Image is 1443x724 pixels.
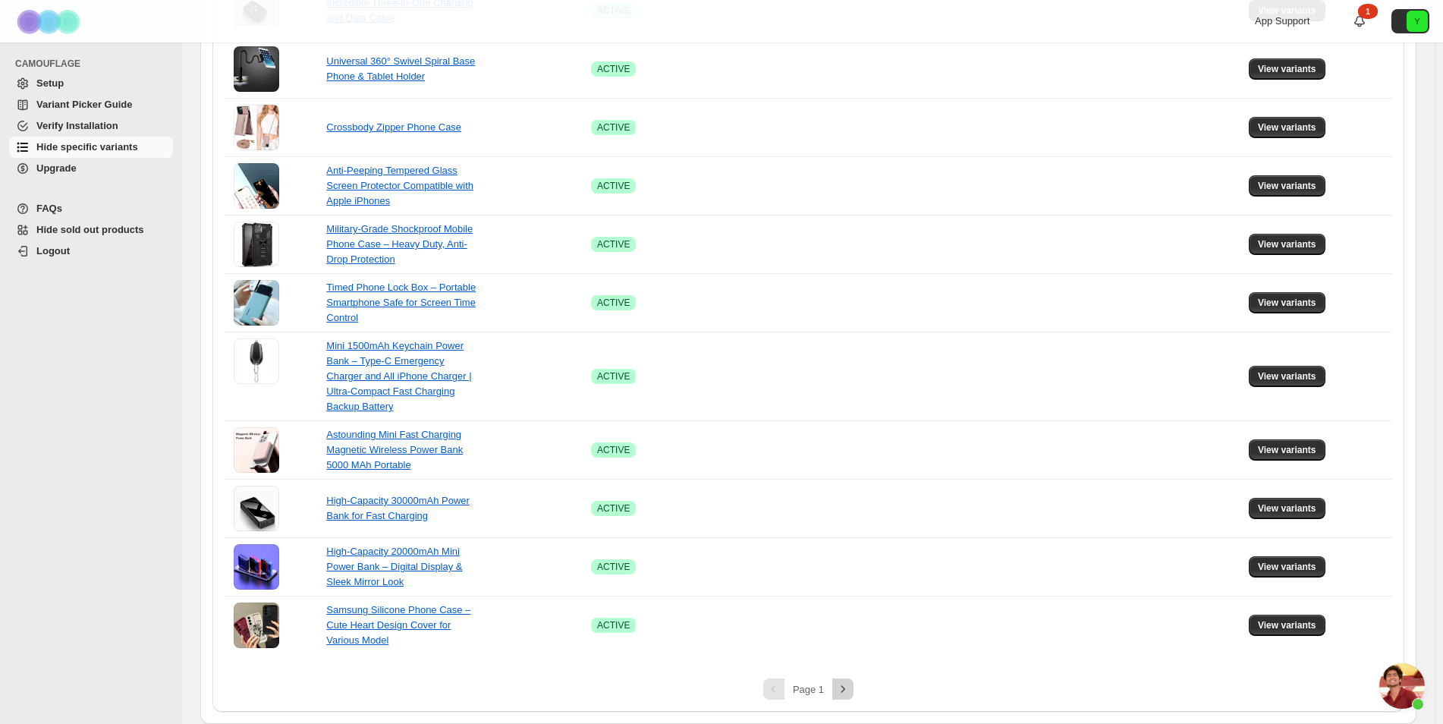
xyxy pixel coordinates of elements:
span: ACTIVE [597,444,630,456]
a: High-Capacity 20000mAh Mini Power Bank – Digital Display & Sleek Mirror Look [326,546,462,587]
span: View variants [1258,121,1316,134]
button: View variants [1249,292,1325,313]
a: Upgrade [9,158,173,179]
span: FAQs [36,203,62,214]
img: Astounding Mini Fast Charging Magnetic Wireless Power Bank 5000 MAh Portable [234,427,279,473]
a: Timed Phone Lock Box – Portable Smartphone Safe for Screen Time Control [326,282,476,323]
span: Upgrade [36,162,77,174]
span: View variants [1258,561,1316,573]
img: Timed Phone Lock Box – Portable Smartphone Safe for Screen Time Control [234,280,279,326]
img: High-Capacity 30000mAh Power Bank for Fast Charging [234,486,279,531]
img: High-Capacity 20000mAh Mini Power Bank – Digital Display & Sleek Mirror Look [234,544,279,590]
span: CAMOUFLAGE [15,58,174,70]
a: 1 [1352,14,1367,29]
span: View variants [1258,180,1316,192]
span: Hide specific variants [36,141,138,153]
a: Samsung Silicone Phone Case – Cute Heart Design Cover for Various Model [326,604,470,646]
button: View variants [1249,439,1325,461]
img: Military-Grade Shockproof Mobile Phone Case – Heavy Duty, Anti-Drop Protection [234,222,279,267]
img: Mini 1500mAh Keychain Power Bank – Type-C Emergency Charger and All iPhone Charger | Ultra-Compac... [234,338,279,384]
span: View variants [1258,444,1316,456]
a: Anti-Peeping Tempered Glass Screen Protector Compatible with Apple iPhones [326,165,473,206]
a: Mini 1500mAh Keychain Power Bank – Type-C Emergency Charger and All iPhone Charger | Ultra-Compac... [326,340,471,412]
img: Camouflage [12,1,88,42]
span: View variants [1258,238,1316,250]
span: Avatar with initials Y [1407,11,1428,32]
span: Variant Picker Guide [36,99,132,110]
a: Universal 360° Swivel Spiral Base Phone & Tablet Holder [326,55,475,82]
span: Logout [36,245,70,257]
a: Military-Grade Shockproof Mobile Phone Case – Heavy Duty, Anti-Drop Protection [326,223,473,265]
button: View variants [1249,498,1325,519]
span: ACTIVE [597,561,630,573]
img: Samsung Silicone Phone Case – Cute Heart Design Cover for Various Model [234,603,279,648]
text: Y [1414,17,1420,26]
button: View variants [1249,366,1325,387]
span: ACTIVE [597,619,630,631]
button: Next [832,678,854,700]
a: FAQs [9,198,173,219]
span: ACTIVE [597,238,630,250]
img: Crossbody Zipper Phone Case [234,105,279,150]
span: View variants [1258,502,1316,515]
span: ACTIVE [597,63,630,75]
div: 1 [1358,4,1378,19]
a: Astounding Mini Fast Charging Magnetic Wireless Power Bank 5000 MAh Portable [326,429,463,471]
a: Hide specific variants [9,137,173,158]
button: Avatar with initials Y [1391,9,1429,33]
span: App Support [1255,15,1309,27]
span: Hide sold out products [36,224,144,235]
span: ACTIVE [597,502,630,515]
span: ACTIVE [597,180,630,192]
button: View variants [1249,117,1325,138]
a: High-Capacity 30000mAh Power Bank for Fast Charging [326,495,470,521]
a: Logout [9,241,173,262]
span: Page 1 [793,684,824,695]
span: View variants [1258,370,1316,382]
span: ACTIVE [597,297,630,309]
span: ACTIVE [597,370,630,382]
img: Anti-Peeping Tempered Glass Screen Protector Compatible with Apple iPhones [234,163,279,209]
button: View variants [1249,234,1325,255]
button: View variants [1249,175,1325,197]
span: View variants [1258,297,1316,309]
nav: Pagination [225,678,1392,700]
button: View variants [1249,556,1325,578]
span: View variants [1258,63,1316,75]
button: View variants [1249,615,1325,636]
span: View variants [1258,619,1316,631]
a: Hide sold out products [9,219,173,241]
span: ACTIVE [597,121,630,134]
a: Open chat [1379,663,1425,709]
a: Verify Installation [9,115,173,137]
img: Universal 360° Swivel Spiral Base Phone & Tablet Holder [234,46,279,92]
a: Crossbody Zipper Phone Case [326,121,461,133]
a: Setup [9,73,173,94]
span: Verify Installation [36,120,118,131]
button: View variants [1249,58,1325,80]
a: Variant Picker Guide [9,94,173,115]
span: Setup [36,77,64,89]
